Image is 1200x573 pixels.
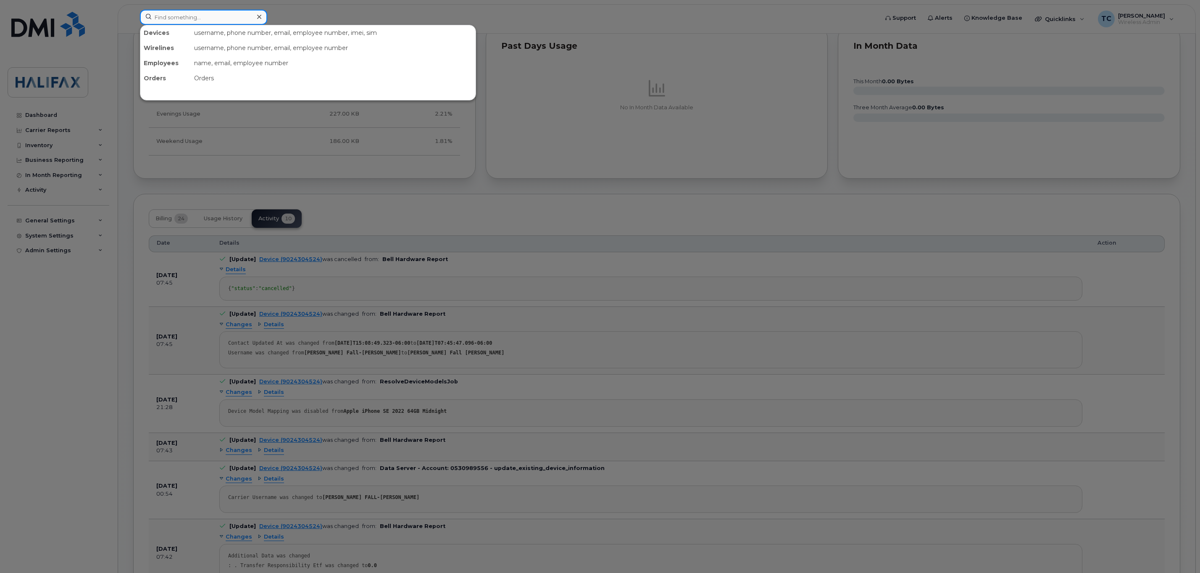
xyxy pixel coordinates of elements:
iframe: Messenger Launcher [1163,536,1194,567]
div: username, phone number, email, employee number [191,40,476,55]
input: Find something... [140,10,267,25]
div: Orders [140,71,191,86]
div: Employees [140,55,191,71]
div: Orders [191,71,476,86]
div: username, phone number, email, employee number, imei, sim [191,25,476,40]
div: Devices [140,25,191,40]
div: Wirelines [140,40,191,55]
div: name, email, employee number [191,55,476,71]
